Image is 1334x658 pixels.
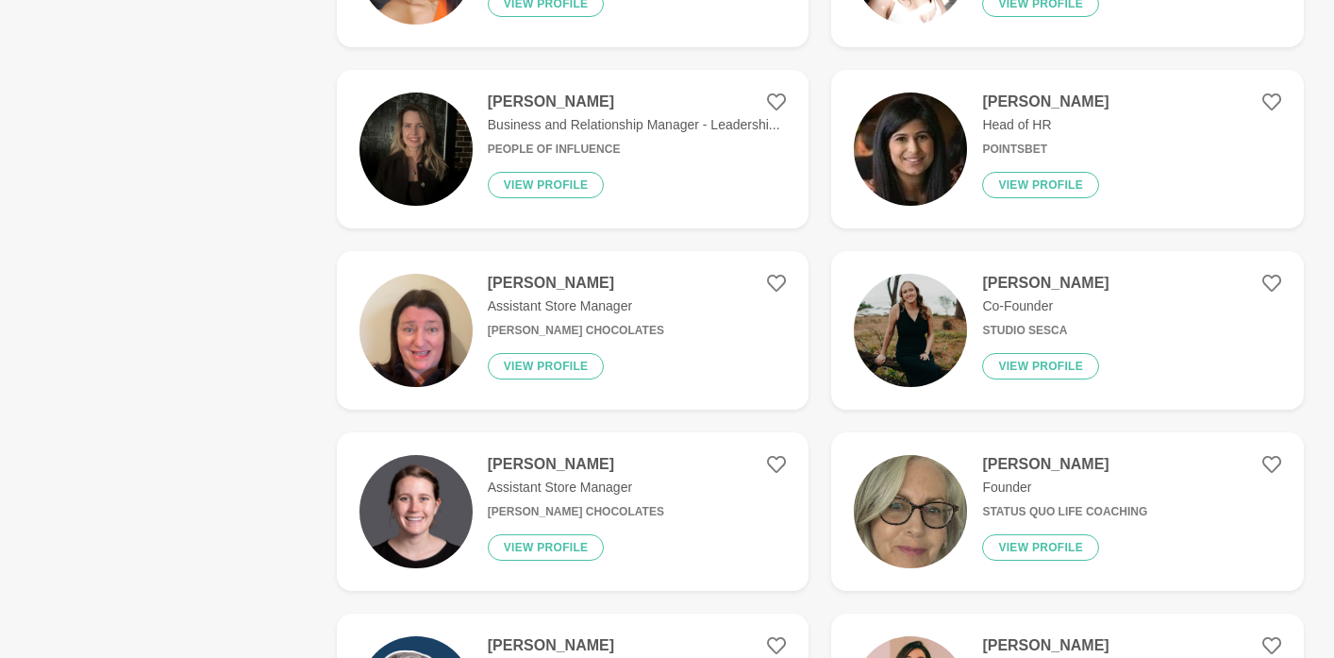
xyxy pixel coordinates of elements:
img: a03a123c3c03660bc4dec52a0cf9bb5dc8633c20-2316x3088.jpg [359,274,473,387]
a: [PERSON_NAME]Business and Relationship Manager - Leadershi...People of InfluenceView profile [337,70,809,228]
img: a2b5ec4cdb7fbacf9b3896bd53efcf5c26ff86ee-1224x1626.jpg [854,455,967,568]
img: 029c2c42733b9d2b0ba2768d6a5c372c1f7a500f-500x500.jpg [359,455,473,568]
a: [PERSON_NAME]Co-FounderStudio SescaView profile [831,251,1304,410]
p: Assistant Store Manager [488,478,664,498]
h6: [PERSON_NAME] Chocolates [488,505,664,519]
h4: [PERSON_NAME] [982,93,1109,111]
h6: Status Quo Life Coaching [982,505,1147,519]
img: 9219f9d1eb9592de2e9dd2e84b0174afe0ba543b-148x148.jpg [854,93,967,206]
img: 251263b491060714fa7e64a2c64e6ce2b86e5b5c-1350x2025.jpg [854,274,967,387]
h6: [PERSON_NAME] CHOCOLATES [488,324,664,338]
button: View profile [982,353,1099,380]
button: View profile [982,534,1099,561]
h6: PointsBet [982,143,1109,157]
h4: [PERSON_NAME] [488,93,780,111]
h6: Studio Sesca [982,324,1109,338]
a: [PERSON_NAME]Assistant Store Manager[PERSON_NAME] CHOCOLATESView profile [337,251,809,410]
h4: [PERSON_NAME] [488,274,664,293]
button: View profile [488,534,605,561]
a: [PERSON_NAME]Assistant Store Manager[PERSON_NAME] ChocolatesView profile [337,432,809,591]
h4: [PERSON_NAME] [982,274,1109,293]
button: View profile [488,172,605,198]
button: View profile [488,353,605,380]
p: Assistant Store Manager [488,296,664,316]
h4: [PERSON_NAME] [982,636,1176,655]
p: Business and Relationship Manager - Leadershi... [488,115,780,135]
p: Founder [982,478,1147,498]
a: [PERSON_NAME]FounderStatus Quo Life CoachingView profile [831,432,1304,591]
h6: People of Influence [488,143,780,157]
h4: [PERSON_NAME] [488,636,711,655]
a: [PERSON_NAME]Head of HRPointsBetView profile [831,70,1304,228]
p: Head of HR [982,115,1109,135]
h4: [PERSON_NAME] [982,455,1147,474]
button: View profile [982,172,1099,198]
h4: [PERSON_NAME] [488,455,664,474]
p: Co-Founder [982,296,1109,316]
img: 4f8ac3869a007e0d1b6b374d8a6623d966617f2f-3024x4032.jpg [359,93,473,206]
